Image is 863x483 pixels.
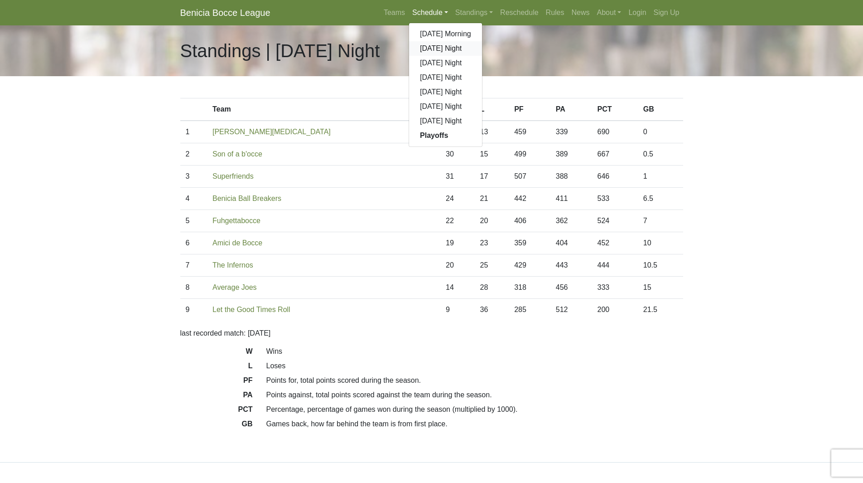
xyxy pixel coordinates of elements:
[409,27,482,41] a: [DATE] Morning
[509,166,550,188] td: 507
[550,166,592,188] td: 388
[592,277,637,299] td: 333
[180,40,380,62] h1: Standings | [DATE] Night
[550,232,592,254] td: 404
[180,188,207,210] td: 4
[452,4,497,22] a: Standings
[550,188,592,210] td: 411
[550,254,592,277] td: 443
[568,4,593,22] a: News
[440,299,475,321] td: 9
[207,98,440,121] th: Team
[475,98,509,121] th: L
[180,121,207,143] td: 1
[440,143,475,166] td: 30
[592,232,637,254] td: 452
[260,361,690,371] dd: Loses
[638,254,683,277] td: 10.5
[174,375,260,390] dt: PF
[592,299,637,321] td: 200
[542,4,568,22] a: Rules
[593,4,625,22] a: About
[509,121,550,143] td: 459
[440,166,475,188] td: 31
[212,172,254,180] a: Superfriends
[638,166,683,188] td: 1
[509,143,550,166] td: 499
[475,188,509,210] td: 21
[475,143,509,166] td: 15
[509,98,550,121] th: PF
[409,56,482,70] a: [DATE] Night
[550,210,592,232] td: 362
[440,232,475,254] td: 19
[180,328,683,339] p: last recorded match: [DATE]
[509,299,550,321] td: 285
[475,210,509,232] td: 20
[638,232,683,254] td: 10
[638,277,683,299] td: 15
[409,99,482,114] a: [DATE] Night
[592,166,637,188] td: 646
[638,121,683,143] td: 0
[212,195,281,202] a: Benicia Ball Breakers
[592,143,637,166] td: 667
[550,121,592,143] td: 339
[550,98,592,121] th: PA
[475,232,509,254] td: 23
[440,254,475,277] td: 20
[180,210,207,232] td: 5
[592,254,637,277] td: 444
[180,166,207,188] td: 3
[174,361,260,375] dt: L
[409,128,482,143] a: Playoffs
[650,4,683,22] a: Sign Up
[212,306,290,313] a: Let the Good Times Roll
[440,277,475,299] td: 14
[409,4,452,22] a: Schedule
[509,254,550,277] td: 429
[260,404,690,415] dd: Percentage, percentage of games won during the season (multiplied by 1000).
[212,150,262,158] a: Son of a b'occe
[550,277,592,299] td: 456
[180,299,207,321] td: 9
[475,277,509,299] td: 28
[180,143,207,166] td: 2
[174,346,260,361] dt: W
[180,4,270,22] a: Benicia Bocce League
[174,404,260,419] dt: PCT
[592,210,637,232] td: 524
[550,299,592,321] td: 512
[509,210,550,232] td: 406
[174,419,260,433] dt: GB
[638,98,683,121] th: GB
[440,188,475,210] td: 24
[638,188,683,210] td: 6.5
[212,261,253,269] a: The Infernos
[638,299,683,321] td: 21.5
[409,70,482,85] a: [DATE] Night
[409,41,482,56] a: [DATE] Night
[625,4,650,22] a: Login
[409,114,482,128] a: [DATE] Night
[260,390,690,400] dd: Points against, total points scored against the team during the season.
[550,143,592,166] td: 389
[440,210,475,232] td: 22
[509,188,550,210] td: 442
[475,166,509,188] td: 17
[475,121,509,143] td: 13
[475,254,509,277] td: 25
[212,239,262,247] a: Amici de Bocce
[212,283,257,291] a: Average Joes
[509,277,550,299] td: 318
[260,375,690,386] dd: Points for, total points scored during the season.
[475,299,509,321] td: 36
[180,232,207,254] td: 6
[509,232,550,254] td: 359
[180,277,207,299] td: 8
[638,143,683,166] td: 0.5
[260,419,690,429] dd: Games back, how far behind the team is from first place.
[212,128,331,136] a: [PERSON_NAME][MEDICAL_DATA]
[380,4,409,22] a: Teams
[174,390,260,404] dt: PA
